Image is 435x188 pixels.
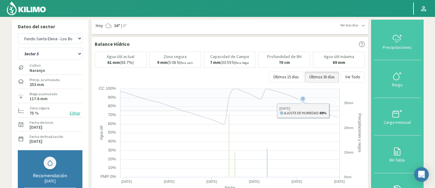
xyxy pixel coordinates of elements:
strong: 16º [114,23,120,28]
label: Precip. acumulada [30,77,60,83]
p: Zona segura [164,54,187,59]
text: 90% [108,95,116,100]
label: [DATE] [30,139,42,143]
b: 70 cm [279,60,290,65]
b: 9 mm [157,60,168,65]
div: Precipitaciones [376,45,419,49]
text: 30mm [344,101,354,105]
text: Precipitaciones y riegos [358,113,362,152]
p: Balance Hídrico [95,40,130,48]
label: Cultivo [30,63,45,68]
span: 6º [122,23,127,29]
div: Riego [376,83,419,87]
label: Naranjo [30,69,45,72]
p: (5:08 h) [157,60,193,65]
text: [DATE] [121,180,132,183]
p: (03:59 h) [210,60,249,65]
button: BH Tabla [374,135,421,173]
span: Ver más días [340,23,358,28]
small: Para salir [180,61,193,65]
p: Datos del sector [18,23,82,30]
text: [DATE] [249,180,259,183]
div: BH Tabla [376,158,419,162]
button: Últimos 15 días [269,72,303,83]
label: 117.6 mm [30,97,48,101]
b: 7 mm [210,60,220,65]
button: Editar [68,110,82,117]
span: Hoy [95,23,103,29]
div: Carga mensual [376,120,419,124]
text: 20mm [344,126,354,130]
p: Profundidad de BH [267,54,302,59]
text: 10mm [344,151,354,154]
p: Agua útil máxima [324,54,354,59]
label: Riego acumulado [30,91,57,97]
span: | [121,23,122,29]
text: 70% [108,112,116,117]
small: Para llegar [235,61,249,65]
text: 50% [108,130,116,135]
button: Riego [374,60,421,98]
text: 10% [108,165,116,170]
div: [DATE] [24,178,76,184]
text: 80% [108,104,116,108]
text: 0mm [344,175,351,179]
div: Open Intercom Messenger [414,167,429,182]
text: Agua útil [99,126,104,140]
text: PMP 0% [100,174,116,179]
p: Agua útil actual [107,54,134,59]
label: Zona segura [30,105,49,111]
button: Últimos 30 días [305,72,339,83]
button: Ver Todo [341,72,365,83]
text: CC 100% [99,86,116,91]
b: 69 mm [333,60,345,65]
label: [DATE] [30,125,42,129]
text: 40% [108,139,116,143]
text: [DATE] [206,180,217,183]
text: [DATE] [334,180,345,183]
text: 30% [108,148,116,152]
text: [DATE] [291,180,302,183]
text: [DATE] [164,180,174,183]
text: 20% [108,157,116,161]
label: 75 % [30,111,39,115]
button: Precipitaciones [374,23,421,60]
label: 253 mm [30,83,44,87]
div: Recomendación [24,172,76,178]
text: 60% [108,121,116,126]
button: Carga mensual [374,98,421,135]
p: (88.7%) [107,60,134,65]
label: Fecha de finalización [30,134,63,139]
b: 61 mm [107,60,120,65]
label: Fecha de inicio [30,120,53,125]
img: Kilimo [6,1,46,16]
p: Capacidad de Campo [210,54,249,59]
